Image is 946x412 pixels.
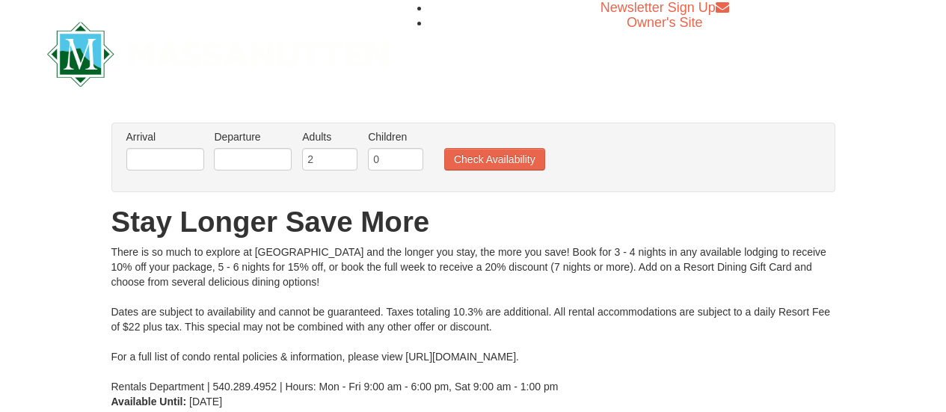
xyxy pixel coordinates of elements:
[368,129,423,144] label: Children
[47,22,390,87] img: Massanutten Resort Logo
[111,245,835,394] div: There is so much to explore at [GEOGRAPHIC_DATA] and the longer you stay, the more you save! Book...
[302,129,357,144] label: Adults
[111,207,835,237] h1: Stay Longer Save More
[126,129,204,144] label: Arrival
[444,148,545,170] button: Check Availability
[214,129,292,144] label: Departure
[111,396,187,408] strong: Available Until:
[189,396,222,408] span: [DATE]
[627,15,702,30] a: Owner's Site
[47,34,390,70] a: Massanutten Resort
